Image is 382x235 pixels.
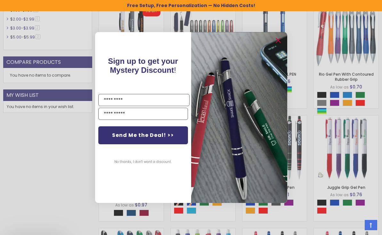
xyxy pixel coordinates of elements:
[111,154,175,170] button: No thanks, I don't want a discount.
[108,57,178,74] span: Sign up to get your Mystery Discount
[98,126,188,144] button: Send Me the Deal! >>
[273,35,283,46] button: Close dialog
[108,57,178,74] span: !
[191,32,287,203] img: pop-up-image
